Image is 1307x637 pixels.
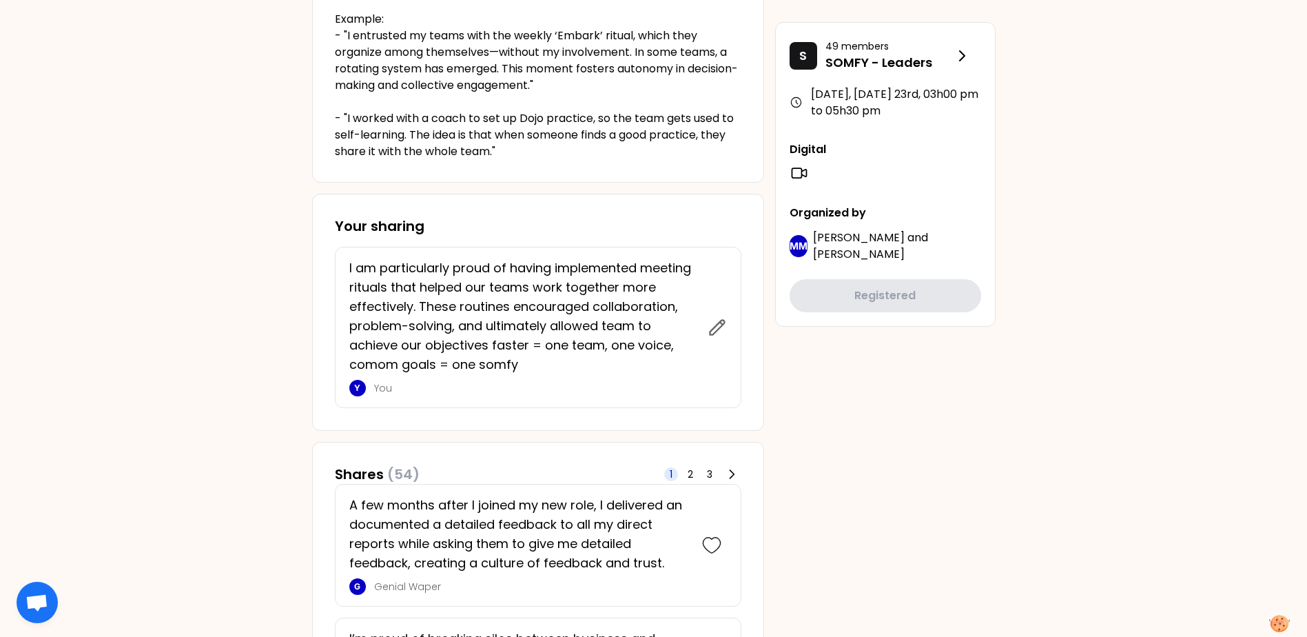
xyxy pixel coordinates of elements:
[335,216,741,236] h3: Your sharing
[825,39,954,53] p: 49 members
[790,239,807,253] p: MM
[374,580,688,594] p: Genial Waper
[813,230,905,245] span: [PERSON_NAME]
[790,86,981,119] div: [DATE], [DATE] 23rd , 03h00 pm to 05h30 pm
[813,246,905,262] span: [PERSON_NAME]
[790,279,981,312] button: Registered
[354,383,360,394] p: Y
[790,141,981,158] p: Digital
[707,467,712,481] span: 3
[374,381,699,395] p: You
[335,465,420,484] h3: Shares
[335,11,741,160] p: Example: - "I entrusted my teams with the weekly ‘Embark’ ritual, which they organize among thems...
[17,582,58,623] div: Ouvrir le chat
[349,259,699,374] p: I am particularly proud of having implemented meeting rituals that helped our teams work together...
[799,46,807,65] p: S
[670,467,672,481] span: 1
[688,467,693,481] span: 2
[354,581,360,592] p: G
[825,53,954,72] p: SOMFY - Leaders
[790,205,981,221] p: Organized by
[349,496,688,573] p: A few months after I joined my new role, I delivered an documented a detailed feedback to all my ...
[387,465,420,484] span: (54)
[813,230,981,263] p: and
